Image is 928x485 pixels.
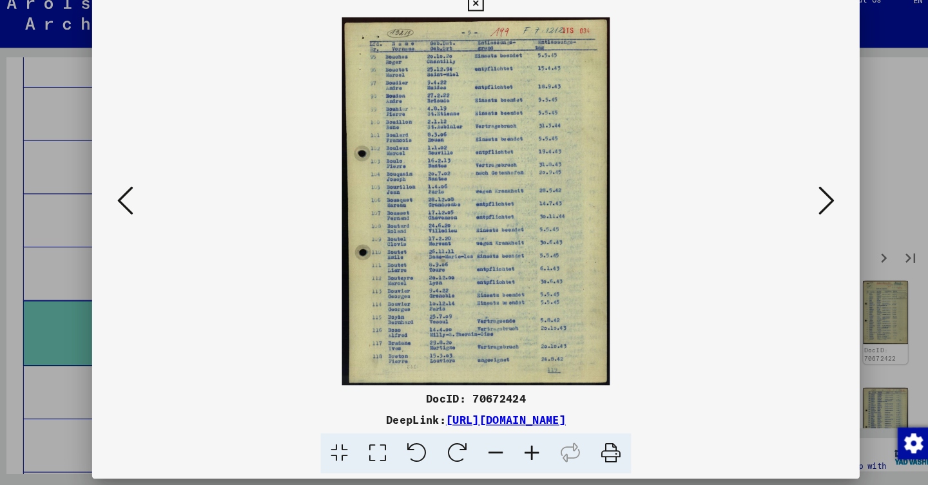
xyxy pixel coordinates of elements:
[872,429,903,460] img: Change consent
[435,415,551,428] a: [URL][DOMAIN_NAME]
[137,32,791,388] img: 001.jpg
[93,414,835,430] div: DeepLink:
[93,394,835,409] div: DocID: 70672424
